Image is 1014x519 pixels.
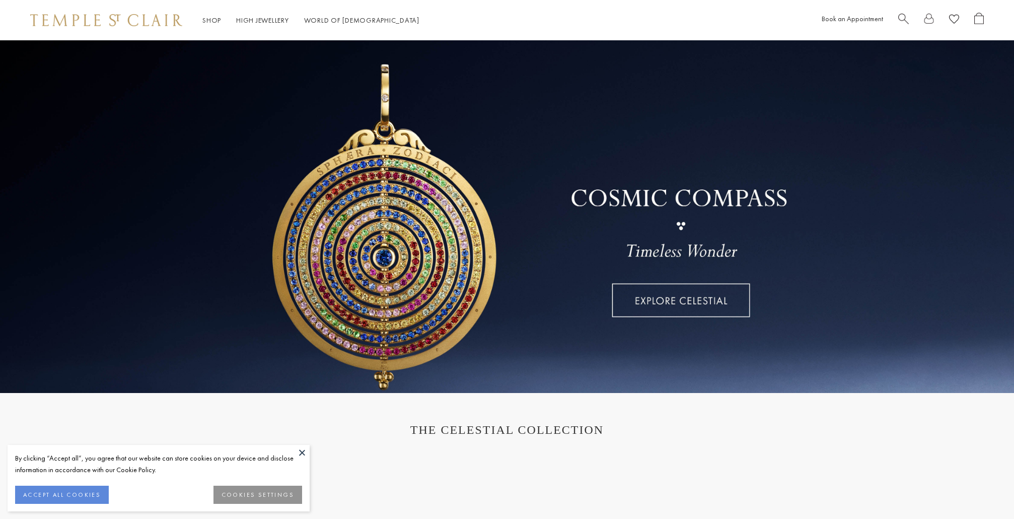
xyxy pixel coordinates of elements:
[40,423,974,437] h1: THE CELESTIAL COLLECTION
[15,486,109,504] button: ACCEPT ALL COOKIES
[30,14,182,26] img: Temple St. Clair
[213,486,302,504] button: COOKIES SETTINGS
[202,14,419,27] nav: Main navigation
[236,16,289,25] a: High JewelleryHigh Jewellery
[15,452,302,476] div: By clicking “Accept all”, you agree that our website can store cookies on your device and disclos...
[304,16,419,25] a: World of [DEMOGRAPHIC_DATA]World of [DEMOGRAPHIC_DATA]
[822,14,883,23] a: Book an Appointment
[898,13,909,28] a: Search
[964,472,1004,509] iframe: Gorgias live chat messenger
[202,16,221,25] a: ShopShop
[949,13,959,28] a: View Wishlist
[974,13,984,28] a: Open Shopping Bag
